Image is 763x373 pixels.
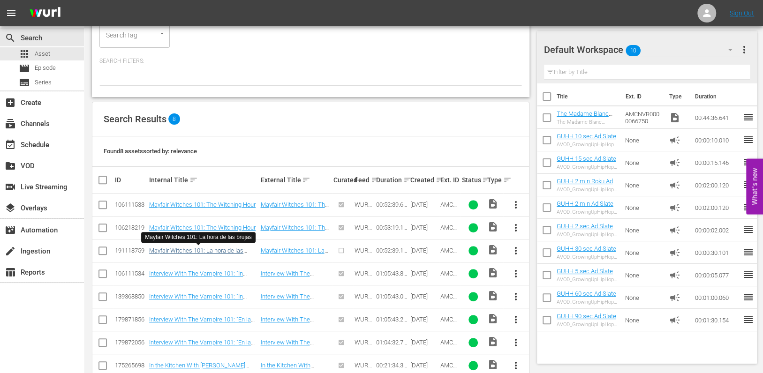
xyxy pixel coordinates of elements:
[743,224,754,235] span: reorder
[743,112,754,123] span: reorder
[376,270,408,277] div: 01:05:43.898
[669,247,680,258] span: Ad
[104,113,166,125] span: Search Results
[487,313,499,324] span: Video
[691,129,743,151] td: 00:00:10.010
[505,262,527,285] button: more_vert
[440,224,458,252] span: AMCNVR0000050038
[6,7,17,19] span: menu
[669,157,680,168] span: Ad
[510,337,521,348] span: more_vert
[35,63,56,73] span: Episode
[5,202,16,214] span: Overlays
[689,83,746,110] th: Duration
[487,221,499,232] span: Video
[461,174,484,186] div: Status
[557,231,618,238] div: AVOD_GrowingUpHipHopWeTV_WillBeRightBack _2sec_RB24_S01398805008
[149,339,255,353] a: Interview With The Vampire 101: "En la agonía del asombro que aumenta..."
[557,178,617,192] a: GUHH 2 min Roku Ad Slate
[621,151,665,174] td: None
[189,176,198,184] span: sort
[621,174,665,196] td: None
[115,176,146,184] div: ID
[743,269,754,280] span: reorder
[691,174,743,196] td: 00:02:00.120
[35,49,50,59] span: Asset
[376,224,408,231] div: 00:53:19.154
[487,290,499,301] span: Video
[505,308,527,331] button: more_vert
[440,293,458,321] span: AMCNVR0000060225
[410,339,438,346] div: [DATE]
[145,233,251,241] div: Mayfair Witches 101: La hora de las brujas
[260,174,330,186] div: External Title
[19,63,30,74] span: Episode
[5,97,16,108] span: Create
[376,339,408,346] div: 01:04:32.736
[557,268,613,275] a: GUHH 5 sec Ad Slate
[743,134,754,145] span: reorder
[410,247,438,254] div: [DATE]
[557,119,618,125] div: The Madame Blanc Mysteries 103: Episode 3
[691,151,743,174] td: 00:00:15.146
[5,181,16,193] span: Live Streaming
[410,224,438,231] div: [DATE]
[621,219,665,241] td: None
[487,359,499,370] span: Video
[440,247,458,275] span: AMCNVR0000070044
[410,201,438,208] div: [DATE]
[260,201,328,215] a: Mayfair Witches 101: The Witching Hour
[410,316,438,323] div: [DATE]
[557,290,616,297] a: GUHH 60 sec Ad Slate
[158,29,166,38] button: Open
[149,174,257,186] div: Internal Title
[5,224,16,236] span: Automation
[691,196,743,219] td: 00:02:00.120
[115,316,146,323] div: 179871856
[19,77,30,88] span: Series
[5,267,16,278] span: Reports
[669,292,680,303] span: Ad
[355,174,373,186] div: Feed
[410,270,438,277] div: [DATE]
[440,201,458,229] span: AMCNVR0000050039
[557,254,618,260] div: AVOD_GrowingUpHipHopWeTV_WillBeRightBack _30sec_RB24_S01398805004
[691,241,743,264] td: 00:00:30.101
[557,245,616,252] a: GUHH 30 sec Ad Slate
[403,176,412,184] span: sort
[557,200,613,207] a: GUHH 2 min Ad Slate
[376,174,408,186] div: Duration
[510,222,521,233] span: more_vert
[557,155,616,162] a: GUHH 15 sec Ad Slate
[376,362,408,369] div: 00:21:34.393
[149,270,247,284] a: Interview With The Vampire 101: "In throes of increasing wonder ... "
[621,196,665,219] td: None
[104,148,197,155] span: Found 8 assets sorted by: relevance
[557,321,618,328] div: AVOD_GrowingUpHipHopWeTV_WillBeRightBack _90sec_RB24_S01398805002
[664,83,689,110] th: Type
[739,38,750,61] button: more_vert
[557,186,618,193] div: AVOD_GrowingUpHipHopWeTV_WillBeRightBack _2MinCountdown_RB24_S01398804001-Roku
[510,245,521,256] span: more_vert
[743,201,754,213] span: reorder
[482,176,491,184] span: sort
[621,241,665,264] td: None
[376,316,408,323] div: 01:05:43.273
[691,286,743,309] td: 00:01:00.060
[260,293,328,314] a: Interview With The Vampire 101: "In throes of increasing wonder ... "
[355,293,372,307] span: WURL Feed
[505,216,527,239] button: more_vert
[371,176,379,184] span: sort
[669,202,680,213] span: Ad
[355,316,372,330] span: WURL Feed
[410,293,438,300] div: [DATE]
[619,83,663,110] th: Ext. ID
[557,313,616,320] a: GUHH 90 sec Ad Slate
[410,174,438,186] div: Created
[669,179,680,191] span: Ad
[19,48,30,60] span: Asset
[691,309,743,331] td: 00:01:30.154
[505,194,527,216] button: more_vert
[487,174,502,186] div: Type
[376,201,408,208] div: 00:52:39.657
